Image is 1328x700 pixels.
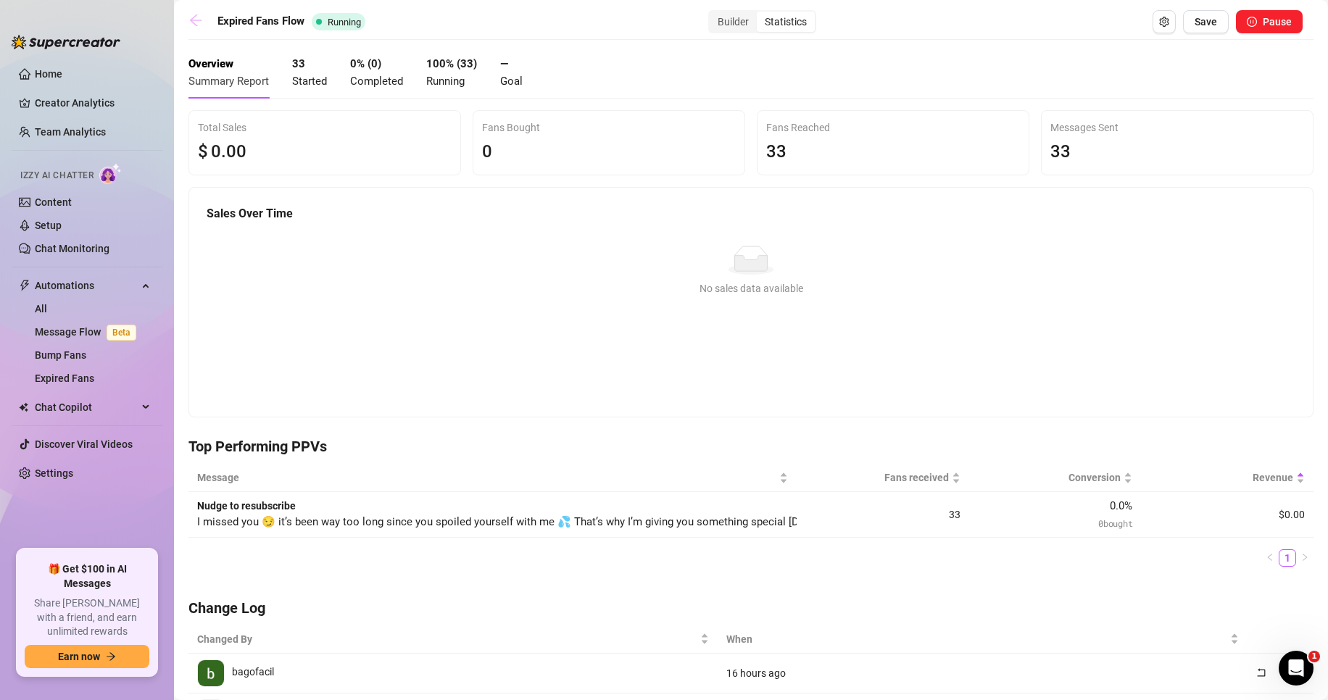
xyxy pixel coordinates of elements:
th: Fans received [797,464,969,492]
span: $ [198,138,208,166]
div: Statistics [757,12,815,32]
div: Fans Bought [482,120,736,136]
img: logo-BBDzfeDw.svg [12,35,120,49]
span: When [726,631,1227,647]
a: Creator Analytics [35,91,151,114]
th: Message [188,464,797,492]
a: 1 [1279,550,1295,566]
span: 🎁 Get $100 in AI Messages [25,562,149,591]
button: Pause [1236,10,1303,33]
img: Chat Copilot [19,402,28,412]
span: Running [426,75,465,88]
strong: Expired Fans Flow [217,14,304,28]
span: Summary Report [188,75,269,88]
button: Save Flow [1183,10,1229,33]
span: 1 [1308,651,1320,662]
strong: Nudge to resubscribe [197,500,296,512]
span: Fans received [805,470,949,486]
a: Discover Viral Videos [35,438,133,450]
span: Conversion [978,470,1121,486]
span: bagofacil [232,666,274,678]
div: Total Sales [198,120,452,136]
span: Earn now [58,651,100,662]
span: 0 [211,141,221,162]
li: Next Page [1296,549,1314,567]
th: When [718,625,1247,654]
img: AI Chatter [99,163,122,184]
div: Messages Sent [1050,120,1304,136]
li: Previous Page [1261,549,1279,567]
span: Changed By [197,631,697,647]
div: Builder [710,12,757,32]
div: No sales data available [212,280,1290,296]
td: 33 [797,492,969,538]
span: 0 [482,141,492,162]
strong: — [500,57,508,70]
span: Revenue [1150,470,1293,486]
th: Changed By [188,625,718,654]
a: Content [35,196,72,208]
span: pause-circle [1247,17,1257,27]
span: Chat Copilot [35,396,138,419]
span: Pause [1263,16,1292,28]
strong: 100 % ( 33 ) [426,57,477,70]
span: arrow-right [106,651,116,662]
th: Conversion [969,464,1142,492]
a: Bump Fans [35,349,86,361]
span: left [1266,553,1274,562]
h4: Change Log [188,598,1314,618]
td: 16 hours ago [718,654,1247,693]
img: bagofacil [198,660,224,686]
button: Earn nowarrow-right [25,645,149,668]
span: 0.0 % [1110,499,1132,512]
span: Automations [35,274,138,297]
button: Open Exit Rules [1153,10,1176,33]
strong: Overview [188,57,233,70]
a: Chat Monitoring [35,243,109,254]
span: Message [197,470,776,486]
span: right [1300,553,1309,562]
h5: Sales Over Time [207,205,1295,222]
li: 1 [1279,549,1296,567]
span: 33 [1050,141,1071,162]
span: arrow-left [188,13,203,28]
span: setting [1159,17,1169,27]
span: Izzy AI Chatter [20,169,94,183]
a: Setup [35,220,62,231]
strong: 33 [292,57,305,70]
span: I missed you 😏 it’s been way too long since you spoiled yourself with me 💦 That’s why I’m giving ... [197,515,1282,528]
div: segmented control [708,10,816,33]
th: Revenue [1141,464,1314,492]
a: All [35,303,47,314]
span: 0 bought [1098,517,1132,529]
a: Home [35,68,62,80]
span: 33 [766,141,787,162]
a: Settings [35,467,73,479]
iframe: Intercom live chat [1279,651,1314,686]
button: right [1296,549,1314,567]
h4: Top Performing PPVs [188,436,1314,457]
span: Running [328,17,361,28]
button: left [1261,549,1279,567]
span: Started [292,75,327,88]
span: Save [1195,16,1217,28]
span: rollback [1256,667,1266,678]
a: Team Analytics [35,126,106,138]
span: .00 [221,141,246,162]
div: Fans Reached [766,120,1020,136]
strong: 0 % ( 0 ) [350,57,381,70]
span: thunderbolt [19,280,30,291]
span: Completed [350,75,403,88]
span: Share [PERSON_NAME] with a friend, and earn unlimited rewards [25,596,149,639]
span: Goal [500,75,523,88]
span: Beta [107,325,136,341]
td: $0.00 [1141,492,1314,538]
a: arrow-left [188,13,210,30]
a: Expired Fans [35,372,94,384]
a: Message FlowBeta [35,326,142,338]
